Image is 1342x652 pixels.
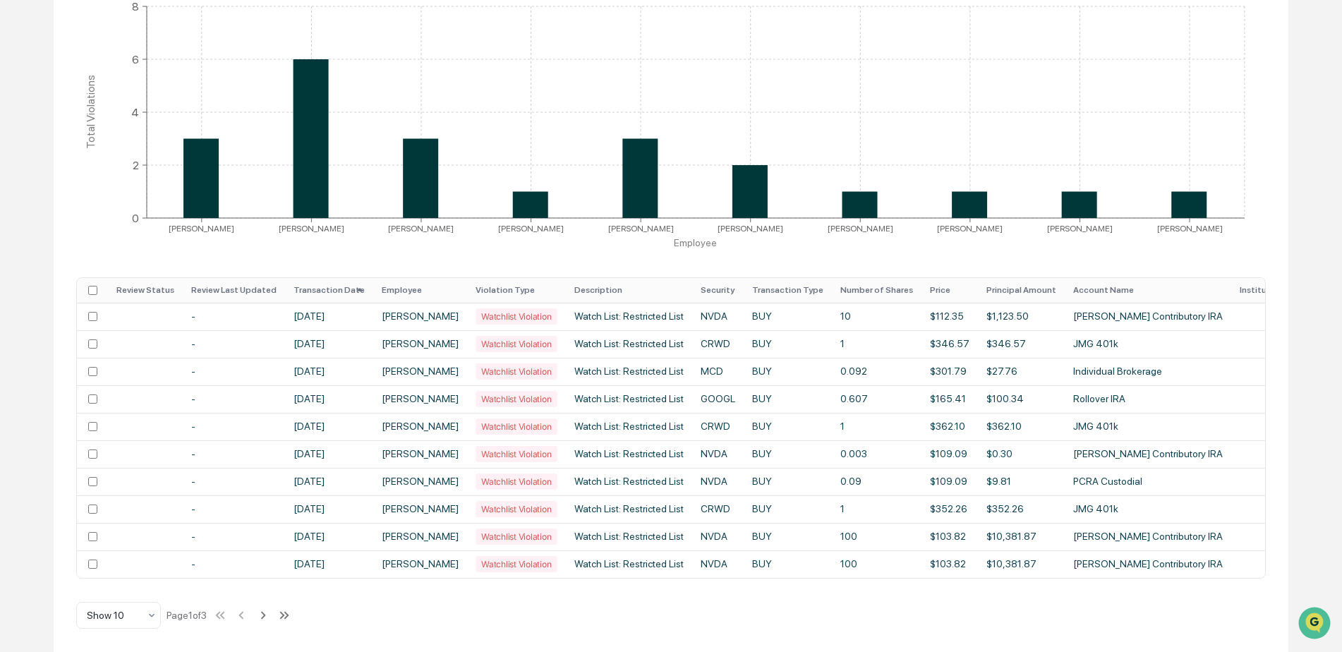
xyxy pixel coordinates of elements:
[476,418,557,435] div: Watchlist Violation
[744,413,832,440] td: BUY
[1065,278,1231,303] th: Account Name
[373,495,467,523] td: [PERSON_NAME]
[744,330,832,358] td: BUY
[1065,468,1231,495] td: PCRA Custodial
[14,179,37,201] img: Jack Rasmussen
[117,192,122,203] span: •
[692,330,744,358] td: CRWD
[285,303,373,330] td: [DATE]
[28,289,91,303] span: Preclearance
[692,550,744,578] td: NVDA
[828,224,893,234] tspan: [PERSON_NAME]
[978,303,1065,330] td: $1,123.50
[744,440,832,468] td: BUY
[285,495,373,523] td: [DATE]
[198,230,226,241] span: [DATE]
[183,440,285,468] td: -
[183,550,285,578] td: -
[285,523,373,550] td: [DATE]
[744,385,832,413] td: BUY
[373,330,467,358] td: [PERSON_NAME]
[1065,495,1231,523] td: JMG 401k
[373,278,467,303] th: Employee
[28,193,40,204] img: 1746055101610-c473b297-6a78-478c-a979-82029cc54cd1
[921,385,978,413] td: $165.41
[566,278,692,303] th: Description
[1065,330,1231,358] td: JMG 401k
[566,495,692,523] td: Watch List: Restricted List
[285,278,373,303] th: Transaction Date
[718,224,783,234] tspan: [PERSON_NAME]
[692,495,744,523] td: CRWD
[64,108,231,122] div: Start new chat
[1065,303,1231,330] td: [PERSON_NAME] Contributory IRA
[373,385,467,413] td: [PERSON_NAME]
[64,122,194,133] div: We're available if you need us!
[978,358,1065,385] td: $27.76
[190,230,195,241] span: •
[183,278,285,303] th: Review Last Updated
[978,550,1065,578] td: $10,381.87
[921,523,978,550] td: $103.82
[476,446,557,462] div: Watchlist Violation
[832,495,921,523] td: 1
[476,473,557,490] div: Watchlist Violation
[1297,605,1335,644] iframe: Open customer support
[183,303,285,330] td: -
[692,385,744,413] td: GOOGL
[131,105,139,119] tspan: 4
[169,224,234,234] tspan: [PERSON_NAME]
[373,413,467,440] td: [PERSON_NAME]
[674,237,717,248] tspan: Employee
[133,158,139,171] tspan: 2
[978,385,1065,413] td: $100.34
[744,278,832,303] th: Transaction Type
[240,112,257,129] button: Start new chat
[285,330,373,358] td: [DATE]
[389,224,454,234] tspan: [PERSON_NAME]
[99,349,171,361] a: Powered byPylon
[28,315,89,330] span: Data Lookup
[978,440,1065,468] td: $0.30
[566,303,692,330] td: Watch List: Restricted List
[279,224,344,234] tspan: [PERSON_NAME]
[978,468,1065,495] td: $9.81
[8,283,97,308] a: 🖐️Preclearance
[978,495,1065,523] td: $352.26
[108,278,183,303] th: Review Status
[921,358,978,385] td: $301.79
[921,550,978,578] td: $103.82
[921,468,978,495] td: $109.09
[183,385,285,413] td: -
[566,413,692,440] td: Watch List: Restricted List
[566,523,692,550] td: Watch List: Restricted List
[183,358,285,385] td: -
[1157,224,1223,234] tspan: [PERSON_NAME]
[744,468,832,495] td: BUY
[285,468,373,495] td: [DATE]
[183,523,285,550] td: -
[183,330,285,358] td: -
[373,303,467,330] td: [PERSON_NAME]
[476,336,557,352] div: Watchlist Violation
[937,224,1003,234] tspan: [PERSON_NAME]
[14,217,37,239] img: Steve.Lennart
[476,363,557,380] div: Watchlist Violation
[373,440,467,468] td: [PERSON_NAME]
[692,440,744,468] td: NVDA
[978,413,1065,440] td: $362.10
[566,358,692,385] td: Watch List: Restricted List
[183,495,285,523] td: -
[921,330,978,358] td: $346.57
[44,230,187,241] span: [PERSON_NAME].[PERSON_NAME]
[692,468,744,495] td: NVDA
[921,303,978,330] td: $112.35
[832,385,921,413] td: 0.607
[832,440,921,468] td: 0.003
[125,192,154,203] span: [DATE]
[84,75,97,149] tspan: Total Violations
[832,330,921,358] td: 1
[476,501,557,517] div: Watchlist Violation
[476,556,557,572] div: Watchlist Violation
